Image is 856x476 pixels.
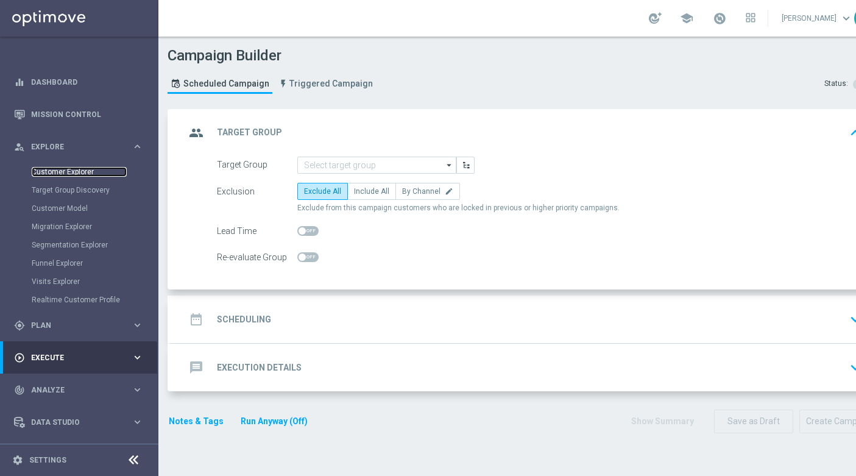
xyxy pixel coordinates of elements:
[14,320,132,331] div: Plan
[840,12,853,25] span: keyboard_arrow_down
[13,142,144,152] button: person_search Explore keyboard_arrow_right
[780,9,854,27] a: [PERSON_NAME]keyboard_arrow_down
[445,187,453,196] i: edit
[31,143,132,151] span: Explore
[14,352,132,363] div: Execute
[32,204,127,213] a: Customer Model
[13,321,144,330] button: gps_fixed Plan keyboard_arrow_right
[14,66,143,98] div: Dashboard
[13,385,144,395] button: track_changes Analyze keyboard_arrow_right
[14,141,25,152] i: person_search
[217,222,297,240] div: Lead Time
[132,384,143,396] i: keyboard_arrow_right
[32,240,127,250] a: Segmentation Explorer
[32,167,127,177] a: Customer Explorer
[13,417,144,427] button: Data Studio keyboard_arrow_right
[29,456,66,464] a: Settings
[289,79,373,89] span: Triggered Campaign
[680,12,693,25] span: school
[132,141,143,152] i: keyboard_arrow_right
[31,98,143,130] a: Mission Control
[714,410,793,433] button: Save as Draft
[32,291,157,309] div: Realtime Customer Profile
[297,157,456,174] input: Select target group
[32,222,127,232] a: Migration Explorer
[14,438,143,471] div: Optibot
[14,77,25,88] i: equalizer
[168,47,379,65] h1: Campaign Builder
[275,74,376,94] a: Triggered Campaign
[14,417,132,428] div: Data Studio
[354,187,389,196] span: Include All
[32,199,157,218] div: Customer Model
[32,218,157,236] div: Migration Explorer
[31,419,132,426] span: Data Studio
[31,322,132,329] span: Plan
[31,386,132,394] span: Analyze
[32,181,157,199] div: Target Group Discovery
[824,79,848,90] div: Status:
[14,98,143,130] div: Mission Control
[32,258,127,268] a: Funnel Explorer
[12,455,23,466] i: settings
[14,385,132,396] div: Analyze
[132,319,143,331] i: keyboard_arrow_right
[168,74,272,94] a: Scheduled Campaign
[32,163,157,181] div: Customer Explorer
[217,157,297,174] div: Target Group
[217,183,297,200] div: Exclusion
[13,77,144,87] button: equalizer Dashboard
[132,352,143,363] i: keyboard_arrow_right
[32,254,157,272] div: Funnel Explorer
[14,385,25,396] i: track_changes
[14,352,25,363] i: play_circle_outline
[13,110,144,119] button: Mission Control
[32,185,127,195] a: Target Group Discovery
[31,438,127,471] a: Optibot
[14,320,25,331] i: gps_fixed
[32,277,127,286] a: Visits Explorer
[32,236,157,254] div: Segmentation Explorer
[14,141,132,152] div: Explore
[32,295,127,305] a: Realtime Customer Profile
[31,66,143,98] a: Dashboard
[168,414,225,429] button: Notes & Tags
[297,203,620,213] span: Exclude from this campaign customers who are locked in previous or higher priority campaigns.
[239,414,309,429] button: Run Anyway (Off)
[31,354,132,361] span: Execute
[444,157,456,173] i: arrow_drop_down
[304,187,341,196] span: Exclude All
[183,79,269,89] span: Scheduled Campaign
[13,353,144,363] button: play_circle_outline Execute keyboard_arrow_right
[402,187,440,196] span: By Channel
[32,272,157,291] div: Visits Explorer
[217,249,297,266] div: Re-evaluate Group
[132,416,143,428] i: keyboard_arrow_right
